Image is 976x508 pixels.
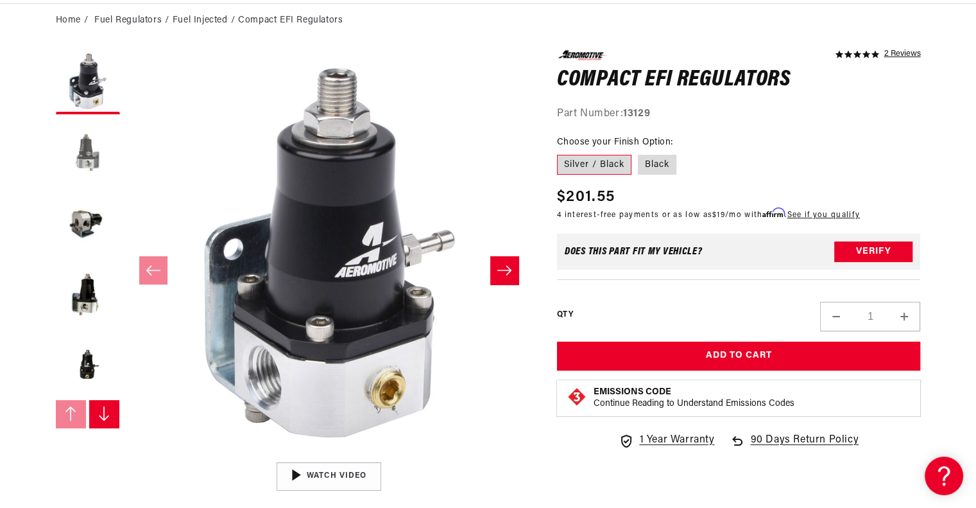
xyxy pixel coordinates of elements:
li: Compact EFI Regulators [238,13,343,28]
nav: breadcrumbs [56,13,921,28]
label: QTY [557,310,573,320]
li: Fuel Regulators [94,13,173,28]
span: 1 Year Warranty [639,432,714,449]
li: Fuel Injected [173,13,238,28]
button: Add to Cart [557,342,921,371]
div: Does This part fit My vehicle? [565,247,703,257]
media-gallery: Gallery Viewer [56,50,531,490]
button: Slide right [490,256,518,285]
label: Black [638,155,676,175]
p: Continue Reading to Understand Emissions Codes [594,398,794,410]
span: $19 [712,211,725,219]
a: 1 Year Warranty [619,432,714,449]
strong: 13129 [623,109,650,119]
button: Load image 1 in gallery view [56,50,120,114]
a: 2 reviews [884,50,920,59]
button: Load image 5 in gallery view [56,333,120,397]
p: 4 interest-free payments or as low as /mo with . [557,209,860,221]
label: Silver / Black [557,155,631,175]
span: Affirm [762,208,785,218]
div: Part Number: [557,106,921,123]
a: Home [56,13,81,28]
button: Emissions CodeContinue Reading to Understand Emissions Codes [594,387,794,410]
button: Slide left [56,400,87,428]
button: Slide right [89,400,120,428]
button: Slide left [139,256,167,285]
button: Load image 3 in gallery view [56,191,120,256]
strong: Emissions Code [594,387,671,397]
legend: Choose your Finish Option: [557,136,674,149]
h1: Compact EFI Regulators [557,70,921,91]
span: $201.55 [557,186,615,209]
button: Load image 2 in gallery view [56,121,120,185]
img: Emissions code [567,387,587,407]
a: 90 Days Return Policy [730,432,859,462]
span: 90 Days Return Policy [750,432,859,462]
a: See if you qualify - Learn more about Affirm Financing (opens in modal) [787,211,860,219]
button: Load image 4 in gallery view [56,262,120,326]
button: Verify [834,241,912,262]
